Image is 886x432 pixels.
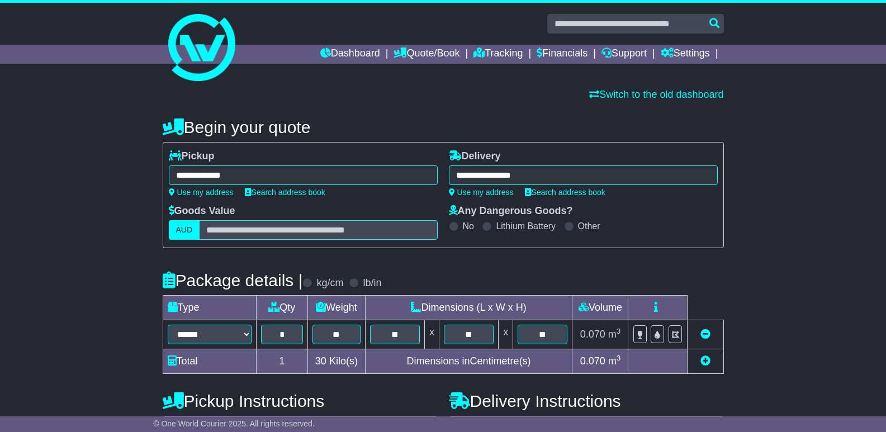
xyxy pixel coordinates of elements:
span: © One World Courier 2025. All rights reserved. [153,419,315,428]
span: 30 [315,355,326,367]
a: Search address book [245,188,325,197]
a: Use my address [449,188,514,197]
td: Volume [572,296,628,320]
h4: Delivery Instructions [449,392,724,410]
sup: 3 [617,327,621,335]
td: Dimensions (L x W x H) [365,296,572,320]
span: m [608,355,621,367]
td: x [499,320,513,349]
span: m [608,329,621,340]
span: 0.070 [580,329,605,340]
td: 1 [256,349,308,374]
h4: Begin your quote [163,118,724,136]
a: Use my address [169,188,234,197]
h4: Package details | [163,271,303,289]
a: Financials [537,45,587,64]
a: Switch to the old dashboard [589,89,723,100]
label: kg/cm [316,277,343,289]
td: Dimensions in Centimetre(s) [365,349,572,374]
label: Lithium Battery [496,221,556,231]
h4: Pickup Instructions [163,392,438,410]
a: Remove this item [700,329,710,340]
a: Dashboard [320,45,380,64]
a: Settings [661,45,710,64]
a: Support [601,45,647,64]
td: Total [163,349,256,374]
a: Tracking [473,45,523,64]
label: No [463,221,474,231]
label: Delivery [449,150,501,163]
label: Any Dangerous Goods? [449,205,573,217]
td: Weight [308,296,366,320]
td: Kilo(s) [308,349,366,374]
td: Type [163,296,256,320]
label: Pickup [169,150,215,163]
td: x [424,320,439,349]
span: 0.070 [580,355,605,367]
label: AUD [169,220,200,240]
label: Goods Value [169,205,235,217]
sup: 3 [617,354,621,362]
a: Search address book [525,188,605,197]
td: Qty [256,296,308,320]
label: Other [578,221,600,231]
a: Add new item [700,355,710,367]
a: Quote/Book [394,45,459,64]
label: lb/in [363,277,381,289]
